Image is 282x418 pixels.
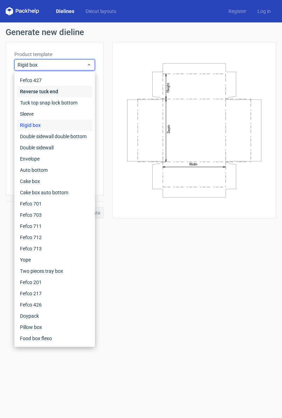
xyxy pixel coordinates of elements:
[17,164,92,176] div: Auto bottom
[17,187,92,198] div: Cake box auto bottom
[17,75,92,86] div: Fefco 427
[50,8,80,15] a: Dielines
[189,162,197,166] text: Width
[17,333,92,344] div: Food box flexo
[14,51,95,58] label: Product template
[223,8,252,15] a: Register
[17,265,92,277] div: Two pieces tray box
[17,198,92,209] div: Fefco 701
[6,28,276,36] h1: Generate new dieline
[17,310,92,322] div: Doypack
[17,288,92,299] div: Fefco 217
[166,83,170,92] text: Height
[80,8,122,15] a: Diecut layouts
[252,8,276,15] a: Log in
[17,277,92,288] div: Fefco 201
[17,108,92,120] div: Sleeve
[18,61,87,68] span: Rigid box
[17,120,92,131] div: Rigid box
[17,176,92,187] div: Cake box
[17,86,92,97] div: Reverse tuck end
[17,131,92,142] div: Double sidewall double bottom
[17,243,92,254] div: Fefco 713
[17,322,92,333] div: Pillow box
[17,221,92,232] div: Fefco 711
[17,153,92,164] div: Envelope
[167,124,171,133] text: Depth
[17,97,92,108] div: Tuck top snap lock bottom
[17,299,92,310] div: Fefco 426
[17,254,92,265] div: Yope
[17,209,92,221] div: Fefco 703
[17,142,92,153] div: Double sidewall
[17,232,92,243] div: Fefco 712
